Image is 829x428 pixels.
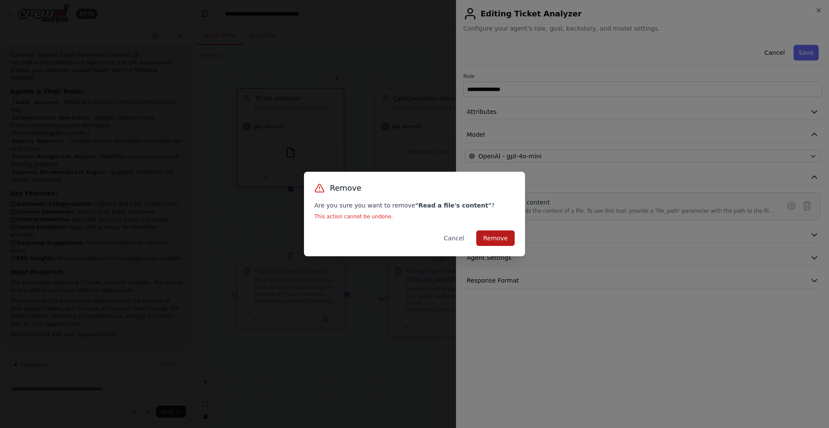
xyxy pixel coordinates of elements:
h3: Remove [330,182,361,194]
strong: " Read a file's content " [415,202,491,209]
p: Are you sure you want to remove ? [314,201,515,210]
button: Remove [476,230,515,246]
button: Cancel [437,230,471,246]
p: This action cannot be undone. [314,213,515,220]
